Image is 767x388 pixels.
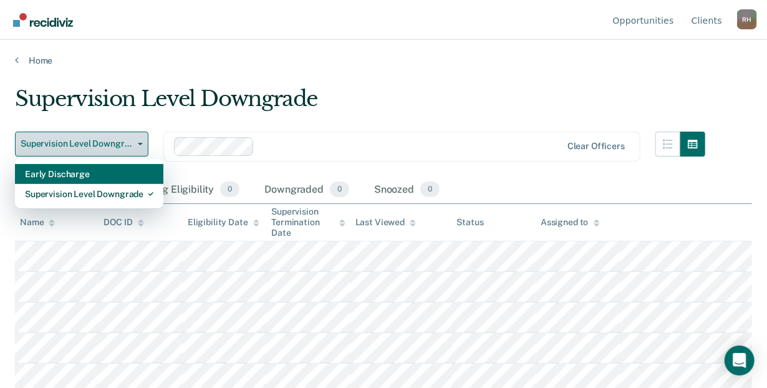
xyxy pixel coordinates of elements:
div: Assigned to [541,217,599,228]
span: 0 [330,182,349,198]
div: Clear officers [567,141,625,152]
div: Name [20,217,55,228]
div: Pending Eligibility0 [128,177,242,204]
div: Dropdown Menu [15,159,163,209]
div: Supervision Level Downgrade [15,86,705,122]
img: Recidiviz [13,13,73,27]
div: Early Discharge [25,164,153,184]
div: Eligibility Date [188,217,259,228]
div: Status [457,217,484,228]
div: Supervision Level Downgrade [25,184,153,204]
div: Supervision Termination Date [271,206,345,238]
div: R H [737,9,757,29]
div: Snoozed0 [372,177,442,204]
button: Supervision Level Downgrade [15,132,148,157]
a: Home [15,55,752,66]
div: Downgraded0 [262,177,352,204]
button: Profile dropdown button [737,9,757,29]
span: 0 [420,182,440,198]
div: Open Intercom Messenger [725,346,755,376]
div: Last Viewed [355,217,416,228]
span: 0 [220,182,239,198]
div: DOC ID [104,217,143,228]
span: Supervision Level Downgrade [21,138,133,149]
